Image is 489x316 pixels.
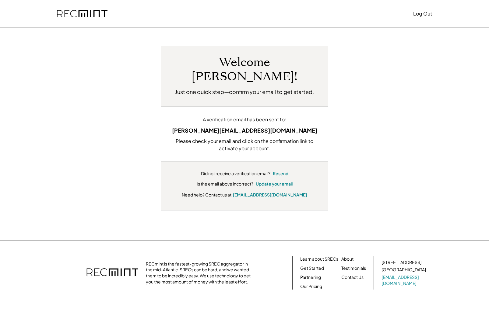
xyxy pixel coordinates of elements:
[300,256,338,262] a: Learn about SRECs
[197,181,253,187] div: Is the email above incorrect?
[382,259,421,266] div: [STREET_ADDRESS]
[300,265,324,271] a: Get Started
[146,261,254,285] div: RECmint is the fastest-growing SREC aggregator in the mid-Atlantic. SRECs can be hard, and we wan...
[256,181,293,187] button: Update your email
[182,192,231,198] div: Need help? Contact us at
[170,137,319,152] div: Please check your email and click on the confirmation link to activate your account.
[413,8,432,20] button: Log Out
[201,171,270,177] div: Did not receive a verification email?
[341,265,366,271] a: Testimonials
[86,262,138,283] img: recmint-logotype%403x.png
[300,274,321,280] a: Partnering
[57,10,107,18] img: recmint-logotype%403x.png
[382,267,426,273] div: [GEOGRAPHIC_DATA]
[170,55,319,84] h1: Welcome [PERSON_NAME]!
[273,171,288,177] button: Resend
[300,283,322,290] a: Our Pricing
[233,192,307,197] a: [EMAIL_ADDRESS][DOMAIN_NAME]
[341,256,354,262] a: About
[341,274,364,280] a: Contact Us
[175,88,314,96] h2: Just one quick step—confirm your email to get started.
[382,274,427,286] a: [EMAIL_ADDRESS][DOMAIN_NAME]
[170,116,319,123] div: A verification email has been sent to:
[170,126,319,134] div: [PERSON_NAME][EMAIL_ADDRESS][DOMAIN_NAME]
